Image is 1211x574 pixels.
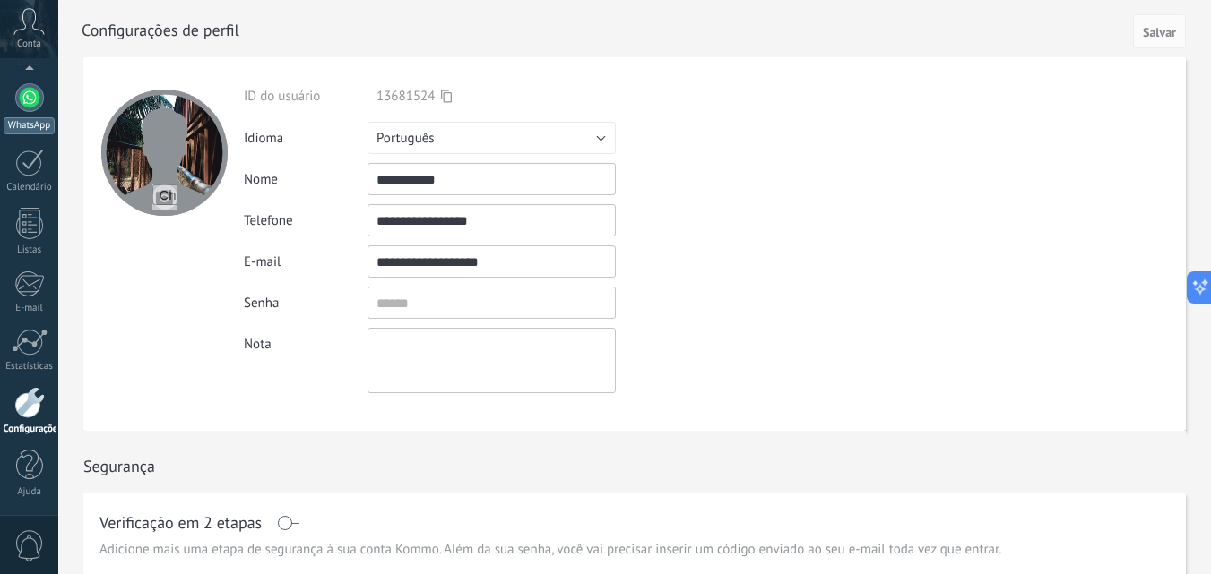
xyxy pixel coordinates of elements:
button: Português [368,122,616,154]
div: E-mail [244,253,368,270]
h1: Segurança [83,456,155,476]
span: Português [376,130,435,147]
div: Ajuda [4,486,56,498]
div: Configurações [4,424,56,435]
span: 13681524 [376,88,435,105]
div: Estatísticas [4,361,56,373]
div: Nome [244,171,368,188]
div: E-mail [4,303,56,314]
div: ID do usuário [244,88,368,105]
span: Conta [17,39,41,50]
div: Telefone [244,212,368,229]
div: Senha [244,295,368,312]
span: Adicione mais uma etapa de segurança à sua conta Kommo. Além da sua senha, você vai precisar inse... [99,541,1001,559]
span: Salvar [1143,26,1176,39]
div: Idioma [244,130,368,147]
div: Calendário [4,182,56,193]
div: Listas [4,244,56,256]
h1: Verificação em 2 etapas [99,516,262,530]
div: Nota [244,328,368,353]
div: WhatsApp [4,117,55,134]
button: Salvar [1133,14,1186,48]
